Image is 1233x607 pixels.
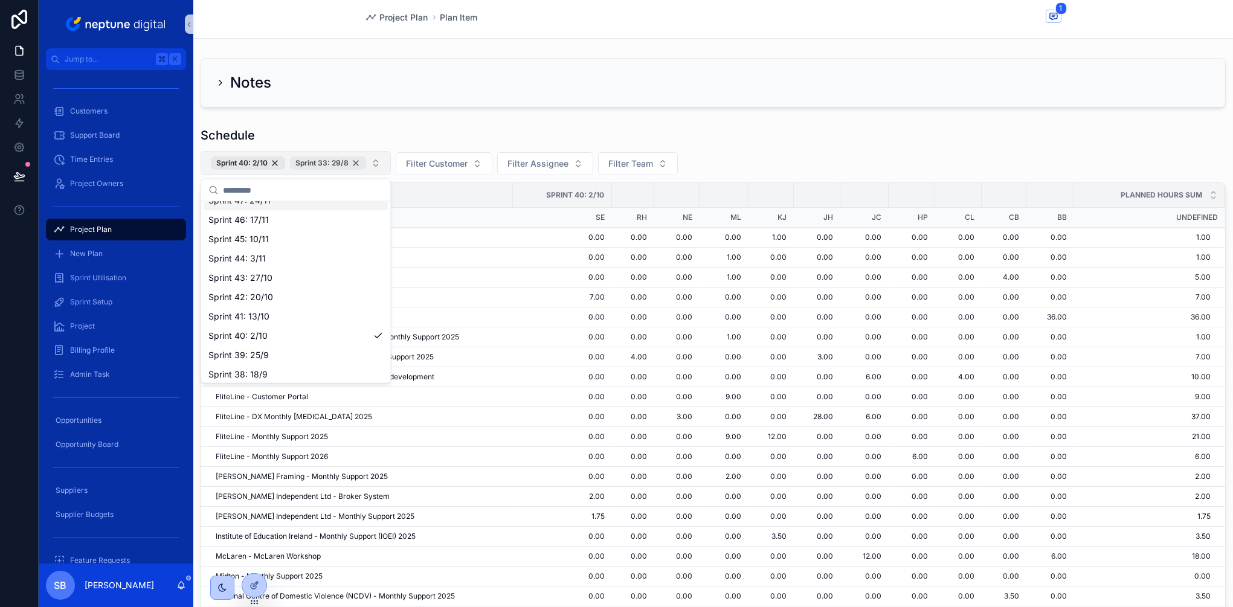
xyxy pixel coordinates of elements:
td: 0.00 [840,467,889,487]
td: 0.00 [748,447,794,467]
td: 0.00 [935,287,982,307]
td: 0.00 [1026,447,1074,467]
td: 0.00 [748,287,794,307]
td: 0.00 [889,228,935,248]
td: 0.00 [700,447,748,467]
td: 1.00 [700,268,748,287]
a: Time Entries [46,149,186,170]
td: 0.00 [840,228,889,248]
td: ML [700,208,748,228]
td: 0.00 [1026,287,1074,307]
td: 0.00 [700,407,748,427]
td: 0.00 [700,307,748,327]
td: 0.00 [794,447,840,467]
td: 0.00 [794,228,840,248]
td: 0.00 [840,307,889,327]
td: 0.00 [748,547,794,567]
td: 0.00 [654,467,700,487]
td: 0.00 [840,487,889,507]
span: Sprint 44: 3/11 [208,252,266,265]
td: 0.00 [612,228,654,248]
td: 0.00 [612,547,654,567]
td: 0.00 [840,387,889,407]
td: 1.75 [1074,507,1225,527]
span: Support Board [70,130,120,140]
td: 0.00 [513,567,612,586]
td: 0.00 [612,287,654,307]
td: 0.00 [794,287,840,307]
td: 0.00 [612,367,654,387]
td: 0.00 [654,387,700,407]
span: Supplier Budgets [56,510,114,519]
button: Unselect 11 [290,156,366,170]
button: Jump to...K [46,48,186,70]
button: Select Button [201,151,391,175]
span: Sprint Setup [70,297,112,307]
td: FliteLine - Customer Portal [201,387,513,407]
td: 0.00 [794,367,840,387]
td: 0.00 [840,248,889,268]
td: 3.50 [1074,527,1225,547]
td: 0.00 [889,327,935,347]
td: 0.00 [748,347,794,367]
td: 0.00 [748,327,794,347]
td: 37.00 [1074,407,1225,427]
td: 0.00 [513,387,612,407]
td: FliteLine - Monthly Support 2026 [201,447,513,467]
span: Filter Team [608,158,653,170]
td: 0.00 [513,367,612,387]
td: 0.00 [513,327,612,347]
td: 0.00 [889,268,935,287]
td: 0.00 [700,487,748,507]
td: McLaren - McLaren Workshop [201,547,513,567]
td: 0.00 [700,347,748,367]
td: 0.00 [982,407,1026,427]
span: Opportunity Board [56,440,118,449]
a: Sprint Utilisation [46,267,186,289]
span: Sprint 40: 2/10 [208,330,268,342]
td: 12.00 [840,547,889,567]
button: Select Button [396,152,492,175]
td: 12.00 [748,427,794,447]
td: JC [840,208,889,228]
td: 0.00 [889,307,935,327]
span: Sprint 33: 29/8 [295,158,349,168]
td: 0.00 [612,407,654,427]
td: 0.00 [889,487,935,507]
td: 0.00 [654,367,700,387]
td: 0.00 [513,228,612,248]
td: 0.00 [935,268,982,287]
td: 1.00 [1074,327,1225,347]
td: 0.00 [513,467,612,487]
span: Customers [70,106,108,116]
td: 0.00 [1026,228,1074,248]
td: 4.00 [612,347,654,367]
td: 0.00 [513,268,612,287]
td: 0.00 [612,248,654,268]
span: Sprint 43: 27/10 [208,272,272,284]
td: 0.00 [889,407,935,427]
td: 0.00 [612,427,654,447]
td: 0.00 [748,387,794,407]
td: 6.00 [1074,447,1225,467]
td: 0.00 [612,527,654,547]
a: Project Plan [46,219,186,240]
td: 0.00 [748,248,794,268]
td: 0.00 [935,347,982,367]
td: Institute of Education Ireland - Monthly Support (IOEI) 2025 [201,527,513,547]
td: 0.00 [748,307,794,327]
td: 0.00 [612,327,654,347]
td: 0.00 [840,527,889,547]
td: 0.00 [794,527,840,547]
td: CB [982,208,1026,228]
a: Supplier Budgets [46,504,186,525]
td: 0.00 [982,287,1026,307]
td: 0.00 [654,487,700,507]
td: 0.00 [982,547,1026,567]
td: 0.00 [612,387,654,407]
a: Project Plan [365,11,428,24]
td: 0.00 [1026,507,1074,527]
td: 0.00 [654,287,700,307]
td: 0.00 [513,347,612,367]
td: [PERSON_NAME] Framing - Monthly Support 2025 [201,467,513,487]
